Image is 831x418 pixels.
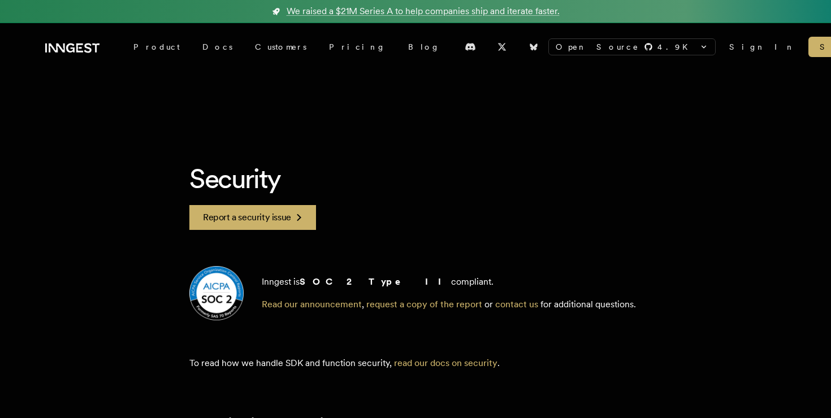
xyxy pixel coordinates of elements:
[394,358,497,368] a: read our docs on security
[189,356,642,370] p: To read how we handle SDK and function security, .
[729,41,795,53] a: Sign In
[189,266,244,320] img: SOC 2
[262,275,636,289] p: Inngest is compliant.
[495,299,538,310] a: contact us
[287,5,560,18] span: We raised a $21M Series A to help companies ship and iterate faster.
[244,37,318,57] a: Customers
[397,37,451,57] a: Blog
[189,205,316,230] a: Report a security issue
[657,41,695,53] span: 4.9 K
[262,299,362,310] a: Read our announcement
[122,37,191,57] div: Product
[262,298,636,311] p: , or for additional questions.
[490,38,514,56] a: X
[521,38,546,56] a: Bluesky
[366,299,482,310] a: request a copy of the report
[300,276,451,287] strong: SOC 2 Type II
[458,38,483,56] a: Discord
[318,37,397,57] a: Pricing
[556,41,639,53] span: Open Source
[191,37,244,57] a: Docs
[189,161,642,196] h1: Security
